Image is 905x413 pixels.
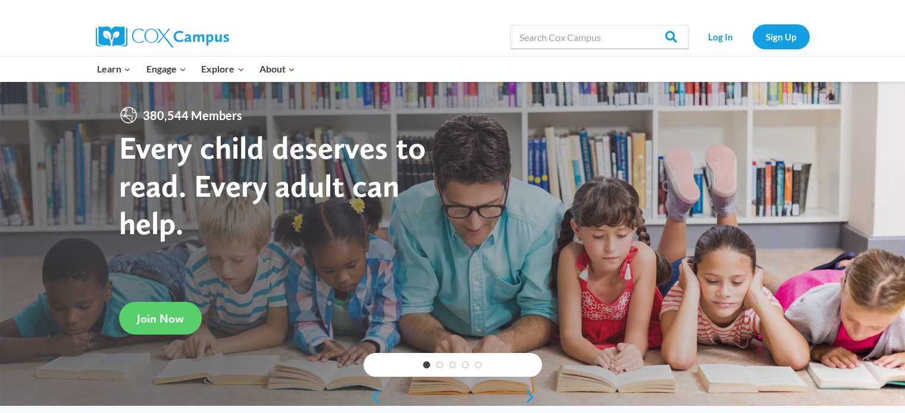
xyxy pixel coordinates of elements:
a: next [524,390,542,404]
span: Learn [97,61,131,77]
a: Log In [695,24,747,49]
span: 380,544 Members [138,106,247,125]
input: Search Cox Campus [511,25,689,49]
a: previous [364,390,381,404]
span: Explore [201,61,244,77]
span: Join Now [137,311,184,326]
a: Sign Up [753,24,810,49]
img: Cox Campus [96,26,229,48]
span: About [259,61,295,77]
nav: Secondary Navigation [695,24,810,49]
div: content slider buttons [364,385,542,409]
span: Engage [146,61,186,77]
a: 1 [423,361,430,368]
a: 2 [436,361,443,368]
nav: Primary Navigation [90,56,303,81]
a: Join Now [119,302,202,335]
strong: Every child deserves to read. Every adult can help. [119,128,426,242]
a: 5 [475,361,482,368]
a: 4 [462,361,469,368]
a: 3 [449,361,456,368]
